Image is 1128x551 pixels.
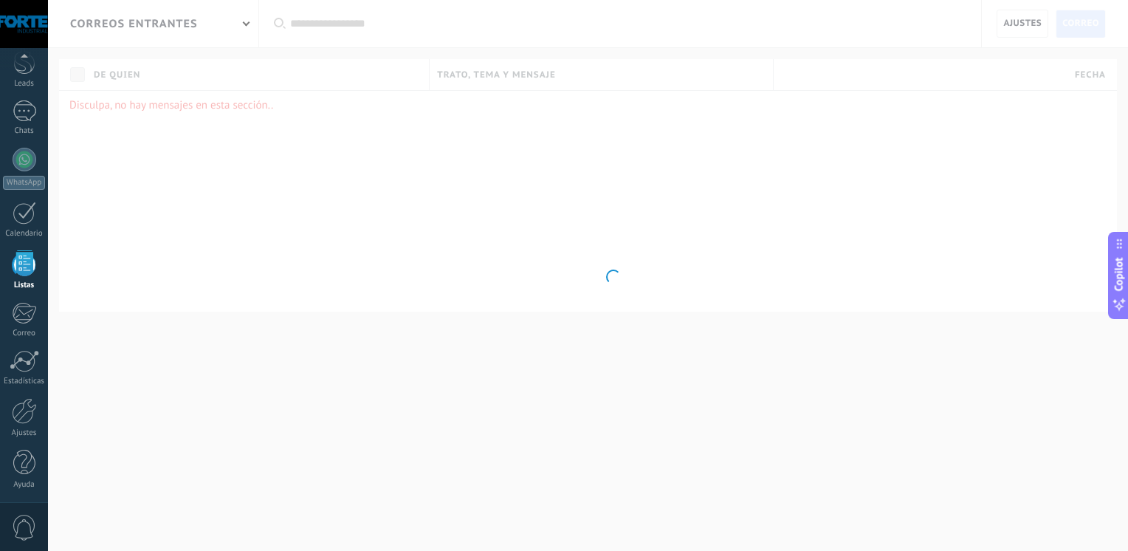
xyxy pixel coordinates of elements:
div: Calendario [3,229,46,239]
div: Listas [3,281,46,290]
div: Estadísticas [3,377,46,386]
div: Chats [3,126,46,136]
div: Correo [3,329,46,338]
div: Leads [3,79,46,89]
div: WhatsApp [3,176,45,190]
div: Ayuda [3,480,46,490]
span: Copilot [1112,258,1127,292]
div: Ajustes [3,428,46,438]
